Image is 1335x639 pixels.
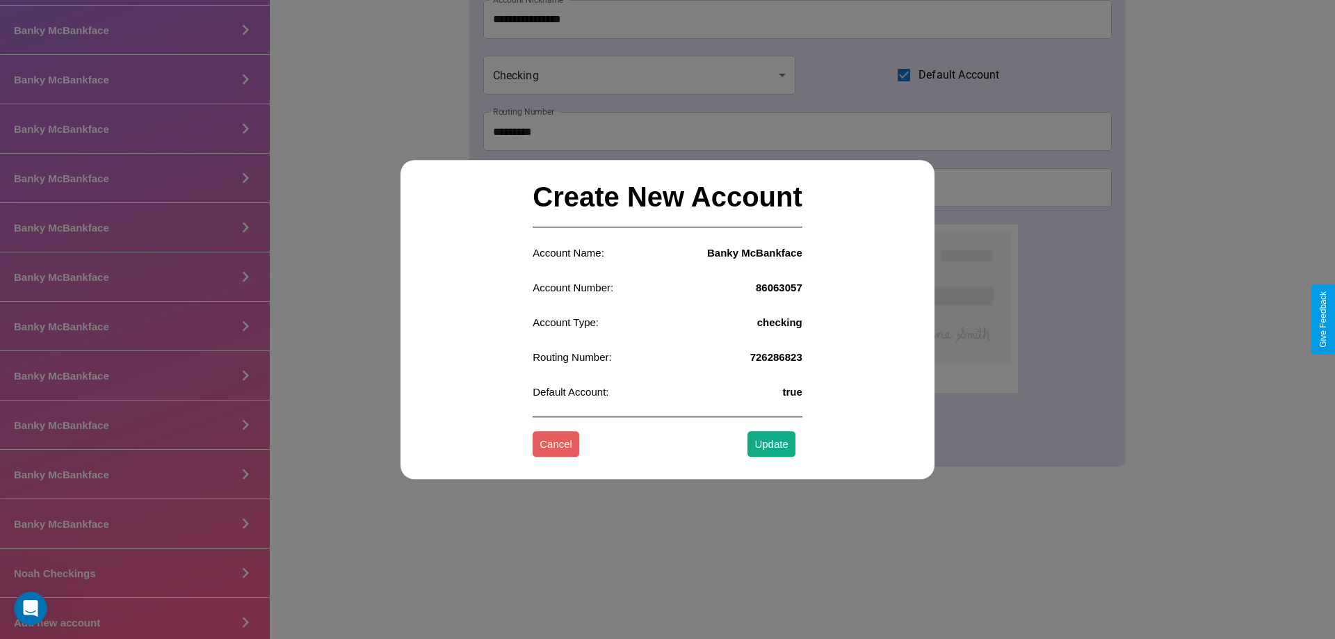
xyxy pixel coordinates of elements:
p: Routing Number: [533,348,611,366]
h4: 726286823 [750,351,802,363]
p: Default Account: [533,382,608,401]
button: Update [747,432,795,458]
p: Account Number: [533,278,613,297]
h4: 86063057 [756,282,802,293]
iframe: Intercom live chat [14,592,47,625]
button: Cancel [533,432,579,458]
h4: true [782,386,802,398]
p: Account Type: [533,313,599,332]
h4: checking [757,316,802,328]
h2: Create New Account [533,168,802,227]
div: Give Feedback [1318,291,1328,348]
h4: Banky McBankface [707,247,802,259]
p: Account Name: [533,243,604,262]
